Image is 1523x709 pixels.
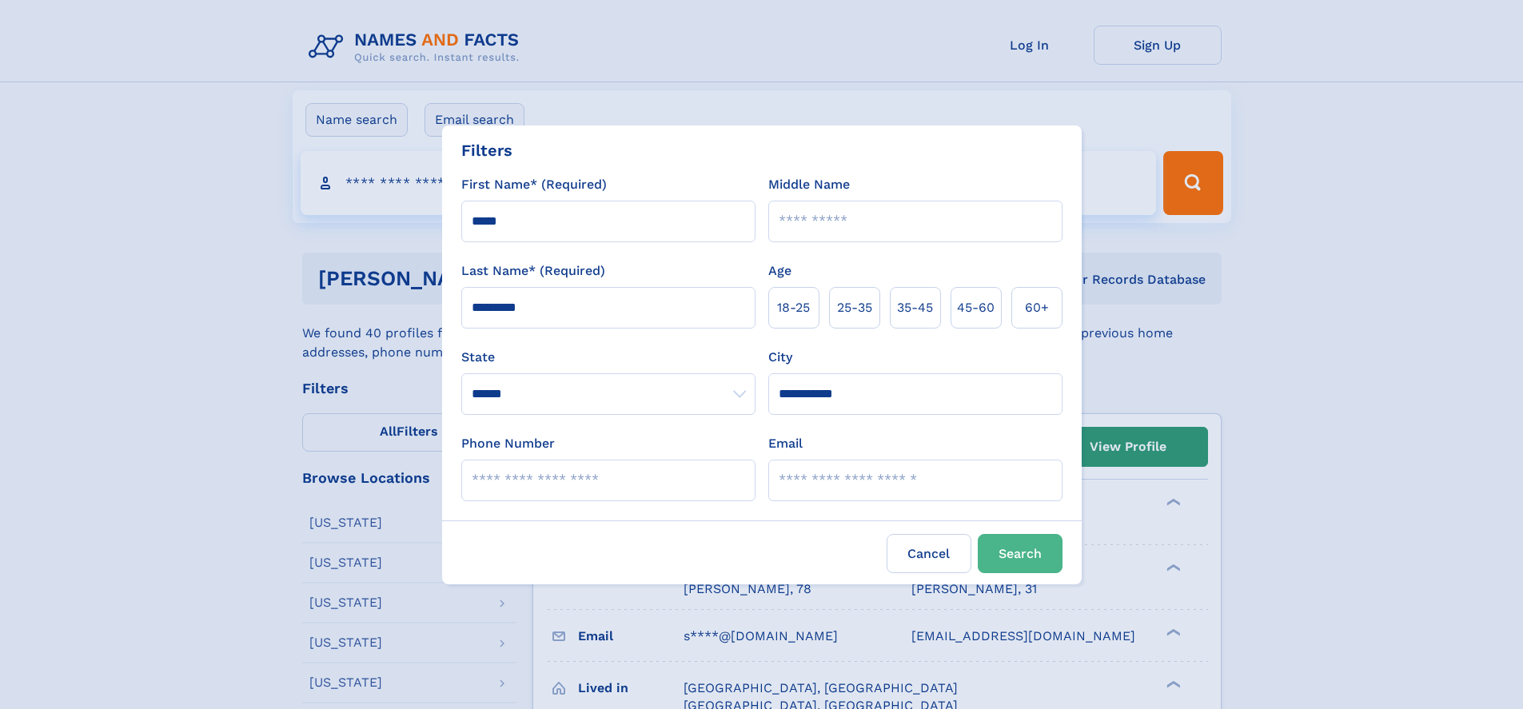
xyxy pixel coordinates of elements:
[1025,298,1049,317] span: 60+
[897,298,933,317] span: 35‑45
[461,434,555,453] label: Phone Number
[461,261,605,281] label: Last Name* (Required)
[777,298,810,317] span: 18‑25
[837,298,872,317] span: 25‑35
[957,298,995,317] span: 45‑60
[768,434,803,453] label: Email
[768,348,792,367] label: City
[461,138,512,162] div: Filters
[461,175,607,194] label: First Name* (Required)
[461,348,756,367] label: State
[768,261,791,281] label: Age
[768,175,850,194] label: Middle Name
[887,534,971,573] label: Cancel
[978,534,1063,573] button: Search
